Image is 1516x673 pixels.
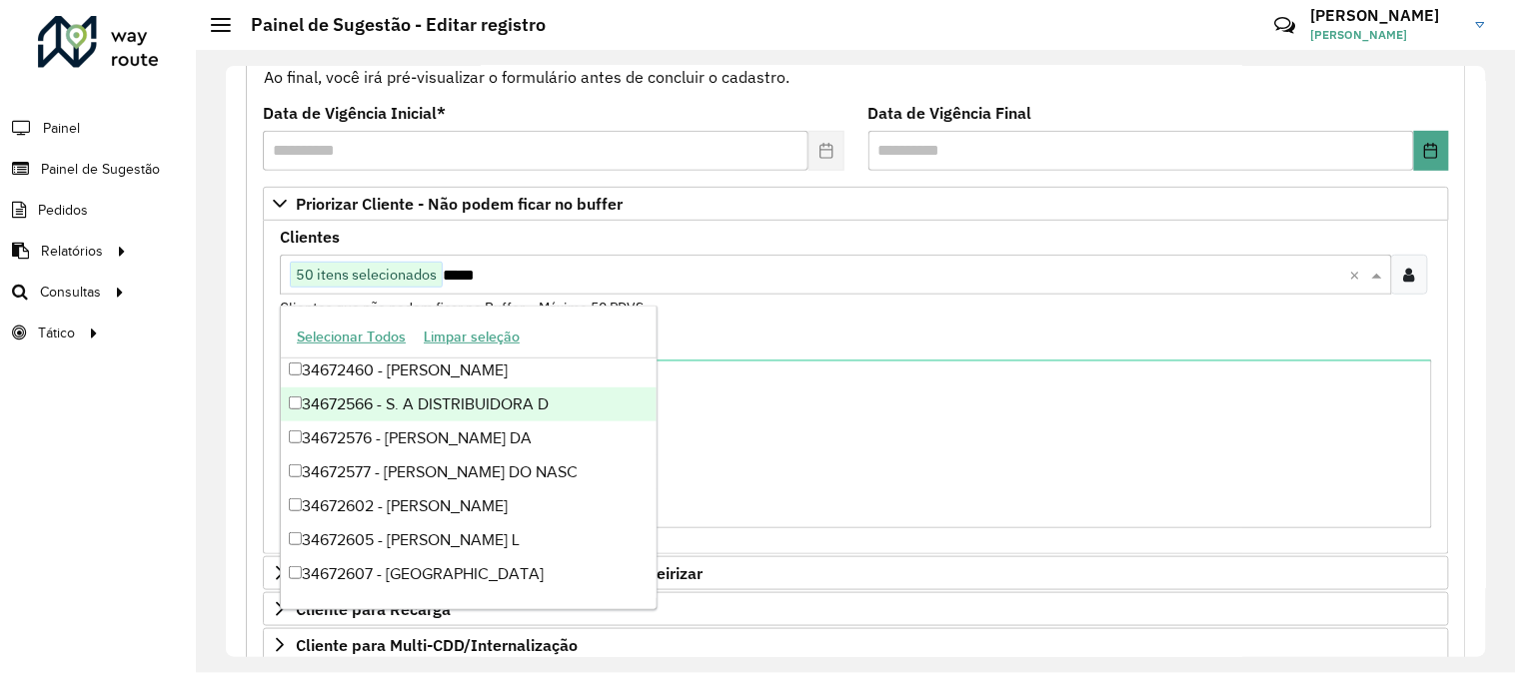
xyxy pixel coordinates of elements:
[415,322,529,352] button: Limpar seleção
[231,14,546,36] h2: Painel de Sugestão - Editar registro
[281,387,657,421] div: 34672566 - S. A DISTRIBUIDORA D
[868,101,1032,125] label: Data de Vigência Final
[263,628,1449,662] a: Cliente para Multi-CDD/Internalização
[296,601,451,617] span: Cliente para Recarga
[38,200,88,221] span: Pedidos
[40,282,101,303] span: Consultas
[1311,6,1461,25] h3: [PERSON_NAME]
[263,592,1449,626] a: Cliente para Recarga
[43,118,80,139] span: Painel
[263,556,1449,590] a: Preservar Cliente - Devem ficar no buffer, não roteirizar
[281,523,657,557] div: 34672605 - [PERSON_NAME] L
[281,557,657,591] div: 34672607 - [GEOGRAPHIC_DATA]
[288,322,415,352] button: Selecionar Todos
[296,637,578,653] span: Cliente para Multi-CDD/Internalização
[263,221,1449,554] div: Priorizar Cliente - Não podem ficar no buffer
[41,241,103,262] span: Relatórios
[263,101,446,125] label: Data de Vigência Inicial
[281,591,657,625] div: 34672608 - CHURRASCARIA IRMAOS
[280,299,644,317] small: Clientes que não podem ficar no Buffer – Máximo 50 PDVS
[1311,26,1461,44] span: [PERSON_NAME]
[38,323,75,343] span: Tático
[291,263,442,287] span: 50 itens selecionados
[280,225,340,249] label: Clientes
[281,489,657,523] div: 34672602 - [PERSON_NAME]
[41,159,160,180] span: Painel de Sugestão
[281,455,657,489] div: 34672577 - [PERSON_NAME] DO NASC
[1414,131,1449,171] button: Choose Date
[1350,263,1367,287] span: Clear all
[281,353,657,387] div: 34672460 - [PERSON_NAME]
[1263,4,1306,47] a: Contato Rápido
[263,187,1449,221] a: Priorizar Cliente - Não podem ficar no buffer
[280,306,658,610] ng-dropdown-panel: Options list
[296,196,623,212] span: Priorizar Cliente - Não podem ficar no buffer
[281,421,657,455] div: 34672576 - [PERSON_NAME] DA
